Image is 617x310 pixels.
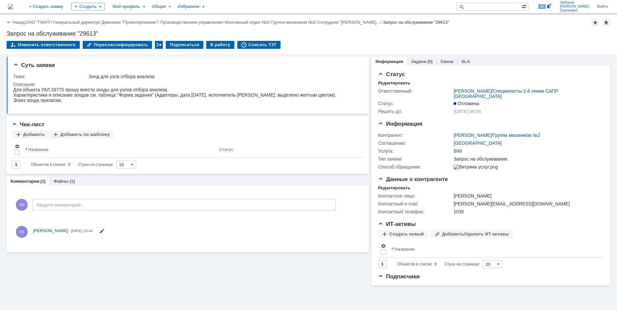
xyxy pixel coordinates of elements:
div: / [53,20,102,25]
div: / [102,20,160,25]
div: Название [28,147,48,152]
a: Задачи [411,59,426,64]
div: Редактировать [378,80,410,86]
a: Информация [375,59,403,64]
div: Статус [219,147,233,152]
div: (1) [70,179,75,184]
div: Контактный e-mail: [378,201,452,206]
a: [PERSON_NAME] [33,228,68,234]
i: Строк на странице: [397,260,480,268]
div: (0) [427,59,433,64]
a: Файлы [53,179,69,184]
span: 68 [538,4,546,9]
div: Название [395,247,415,252]
div: / [454,133,540,138]
a: SLA [461,59,470,64]
div: Контактное лицо: [378,193,452,199]
a: Связи [441,59,454,64]
a: ОАО "ГИАП" [26,20,51,25]
div: / [225,20,271,25]
div: Тип заявки: [378,156,452,162]
a: Группа механиков №2 [271,20,315,25]
div: Запрос на обслуживание "29613" [383,20,449,25]
div: / [26,20,53,25]
span: Расширенный поиск [521,3,528,9]
img: logo [8,4,13,9]
span: Суть заявки [13,62,55,68]
th: Название [22,141,217,158]
div: / [317,20,383,25]
img: Витрина услуг.png [454,164,498,170]
div: | [25,19,26,24]
div: Контактный телефон: [378,209,452,214]
div: / [271,20,318,25]
span: [PERSON_NAME] [560,5,589,9]
div: Тема: [13,74,87,79]
i: Строк на странице: [31,161,114,169]
a: Группа механиков №2 [493,133,540,138]
span: Зиборов [560,1,589,5]
span: [PERSON_NAME] [33,228,68,233]
th: Название [389,241,599,258]
div: 0 [434,260,437,268]
span: 15:44 [84,229,93,233]
a: Перейти на домашнюю страницу [8,4,13,9]
span: Настройки [15,144,20,149]
a: [PERSON_NAME] [454,133,491,138]
a: Специалисты 2-й линии САПР [GEOGRAPHIC_DATA] [454,88,558,99]
div: 0 [68,161,71,169]
a: [GEOGRAPHIC_DATA] [454,140,502,146]
div: Создать [71,3,105,11]
a: Дивизион "Проектирование" [102,20,158,25]
a: Производственное управление [160,20,222,25]
span: Чек-лист [12,121,44,128]
div: Работа с массовостью [155,41,163,49]
div: Соглашение: [378,140,452,146]
div: Решить до: [378,109,452,114]
div: 1038 [454,209,600,214]
div: Сделать домашней страницей [602,18,610,26]
span: [DATE] 08:06 [454,109,481,114]
div: Способ обращения: [378,164,452,170]
div: Контрагент: [378,133,452,138]
span: Настройки [381,243,386,249]
div: Услуга: [378,148,452,154]
div: Добавить в избранное [591,18,599,26]
div: Ответственный: [378,88,452,94]
span: Редактировать [99,229,104,234]
span: Данные о контрагенте [378,176,448,182]
span: Сергеевич [560,9,589,13]
span: [DATE] [71,229,82,233]
span: Статус [378,71,405,77]
span: ИТ-активы [378,221,416,227]
div: / [160,20,225,25]
div: Статус: [378,101,452,106]
a: Назад [13,20,25,25]
a: Генеральный директор [53,20,99,25]
a: Сотрудник "[PERSON_NAME]… [317,20,380,25]
div: (1) [41,179,46,184]
span: Отложена [454,101,479,106]
span: Объектов в списке: [31,162,66,167]
div: Запрос на обслуживание [454,156,600,162]
th: Статус [217,141,358,158]
div: / [454,88,600,99]
div: Запрос на обслуживание "29613" [7,30,610,37]
div: [PERSON_NAME][EMAIL_ADDRESS][DOMAIN_NAME] [454,201,600,206]
a: Комментарии [11,179,40,184]
a: BIM [454,148,462,154]
span: Объектов в списке: [397,262,432,266]
a: Монтажный отдел №2 [225,20,269,25]
a: [PERSON_NAME] [454,88,491,94]
span: Подписчики [378,273,420,280]
div: Зонд для узла отбора анализа [89,74,359,79]
span: Информация [378,121,422,127]
div: Описание: [13,82,360,87]
div: Редактировать [378,185,410,191]
div: [PERSON_NAME] [454,193,600,199]
span: ЗВ [16,199,28,211]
